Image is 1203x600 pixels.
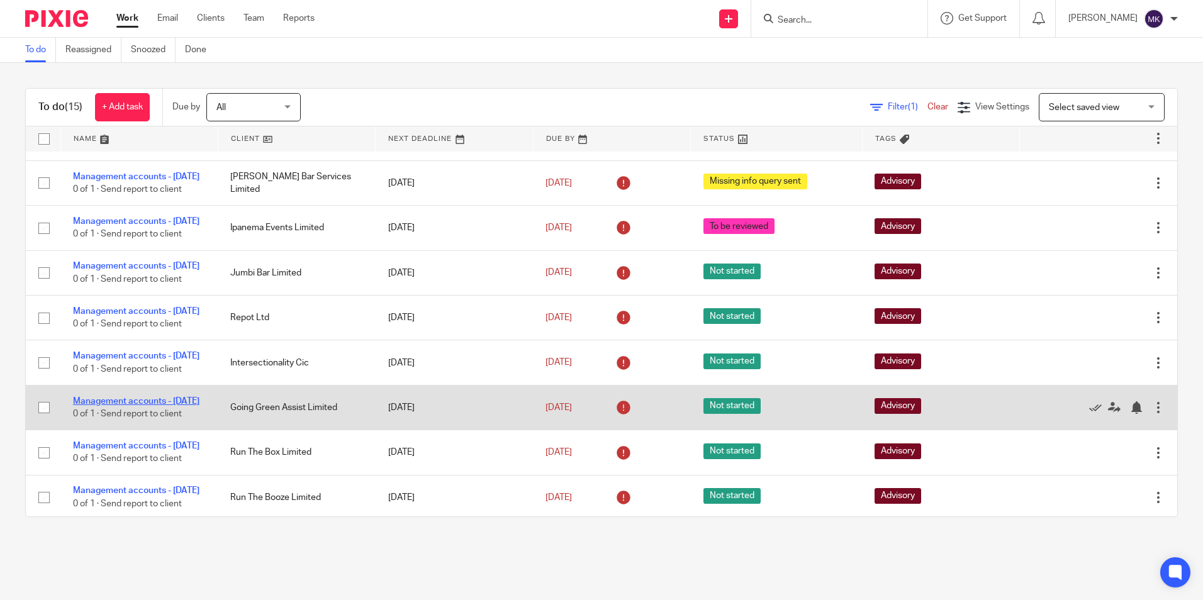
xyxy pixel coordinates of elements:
a: Work [116,12,138,25]
a: Management accounts - [DATE] [73,217,199,226]
p: Due by [172,101,200,113]
td: [DATE] [376,160,533,205]
span: Get Support [958,14,1007,23]
span: Select saved view [1049,103,1119,112]
td: Jumbi Bar Limited [218,250,375,295]
img: Pixie [25,10,88,27]
td: [DATE] [376,340,533,385]
span: [DATE] [546,179,572,187]
span: Filter [888,103,927,111]
td: Repot Ltd [218,296,375,340]
span: Advisory [875,443,921,459]
span: [DATE] [546,493,572,502]
td: [PERSON_NAME] Bar Services Limited [218,160,375,205]
a: Management accounts - [DATE] [73,262,199,270]
span: (15) [65,102,82,112]
td: [DATE] [376,430,533,475]
td: [DATE] [376,206,533,250]
span: 0 of 1 · Send report to client [73,230,182,239]
span: Tags [875,135,897,142]
a: Snoozed [131,38,176,62]
span: Not started [703,488,761,504]
a: Management accounts - [DATE] [73,352,199,360]
span: [DATE] [546,269,572,277]
span: [DATE] [546,223,572,232]
a: Clear [927,103,948,111]
td: Ipanema Events Limited [218,206,375,250]
input: Search [776,15,890,26]
a: Mark as done [1089,401,1108,414]
span: 0 of 1 · Send report to client [73,455,182,464]
a: Management accounts - [DATE] [73,307,199,316]
span: Not started [703,398,761,414]
span: Advisory [875,174,921,189]
span: To be reviewed [703,218,775,234]
td: [DATE] [376,385,533,430]
td: [DATE] [376,250,533,295]
span: Advisory [875,218,921,234]
span: Advisory [875,488,921,504]
img: svg%3E [1144,9,1164,29]
a: Team [243,12,264,25]
span: [DATE] [546,313,572,322]
span: View Settings [975,103,1029,111]
span: [DATE] [546,403,572,412]
td: Going Green Assist Limited [218,385,375,430]
span: (1) [908,103,918,111]
a: Clients [197,12,225,25]
a: Reports [283,12,315,25]
span: [DATE] [546,448,572,457]
span: Not started [703,353,761,369]
span: Not started [703,264,761,279]
a: Management accounts - [DATE] [73,397,199,406]
a: To do [25,38,56,62]
td: [DATE] [376,475,533,519]
a: Management accounts - [DATE] [73,172,199,181]
a: Reassigned [65,38,121,62]
a: + Add task [95,93,150,121]
h1: To do [38,101,82,114]
span: Advisory [875,353,921,369]
td: Intersectionality Cic [218,340,375,385]
a: Management accounts - [DATE] [73,486,199,495]
span: Missing info query sent [703,174,807,189]
td: [DATE] [376,296,533,340]
td: Run The Booze Limited [218,475,375,519]
td: Run The Box Limited [218,430,375,475]
span: Advisory [875,264,921,279]
a: Done [185,38,216,62]
a: Email [157,12,178,25]
span: 0 of 1 · Send report to client [73,319,182,328]
span: Not started [703,443,761,459]
span: [DATE] [546,358,572,367]
span: 0 of 1 · Send report to client [73,365,182,374]
span: 0 of 1 · Send report to client [73,499,182,508]
span: Not started [703,308,761,324]
span: 0 of 1 · Send report to client [73,185,182,194]
span: Advisory [875,308,921,324]
p: [PERSON_NAME] [1068,12,1138,25]
span: Advisory [875,398,921,414]
span: 0 of 1 · Send report to client [73,275,182,284]
a: Management accounts - [DATE] [73,442,199,450]
span: All [216,103,226,112]
span: 0 of 1 · Send report to client [73,409,182,418]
